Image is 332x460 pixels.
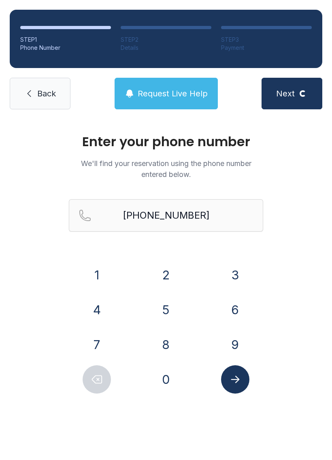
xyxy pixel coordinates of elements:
[83,296,111,324] button: 4
[152,365,180,394] button: 0
[121,44,211,52] div: Details
[152,330,180,359] button: 8
[20,36,111,44] div: STEP 1
[83,261,111,289] button: 1
[69,158,263,180] p: We'll find your reservation using the phone number entered below.
[83,365,111,394] button: Delete number
[69,199,263,232] input: Reservation phone number
[83,330,111,359] button: 7
[221,44,312,52] div: Payment
[221,36,312,44] div: STEP 3
[138,88,208,99] span: Request Live Help
[20,44,111,52] div: Phone Number
[37,88,56,99] span: Back
[276,88,295,99] span: Next
[221,330,249,359] button: 9
[221,296,249,324] button: 6
[69,135,263,148] h1: Enter your phone number
[221,261,249,289] button: 3
[152,261,180,289] button: 2
[121,36,211,44] div: STEP 2
[152,296,180,324] button: 5
[221,365,249,394] button: Submit lookup form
